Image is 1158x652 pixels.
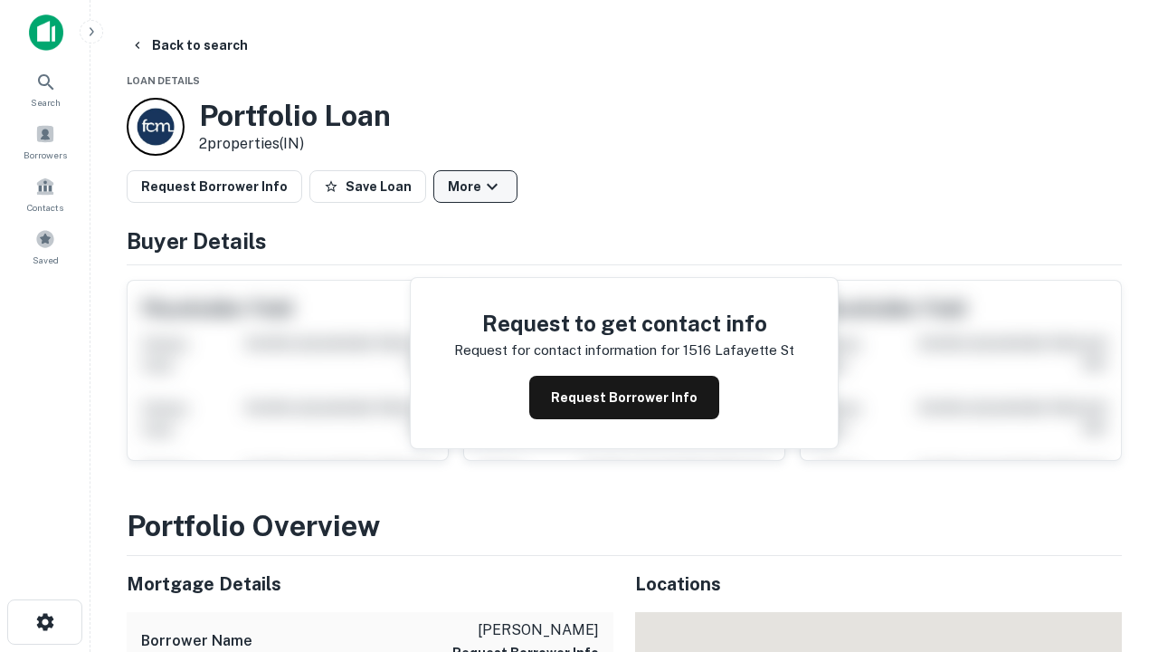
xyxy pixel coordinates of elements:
button: Back to search [123,29,255,62]
h4: Request to get contact info [454,307,794,340]
button: Request Borrower Info [127,170,302,203]
button: More [433,170,517,203]
h5: Locations [635,570,1122,598]
button: Request Borrower Info [529,376,719,419]
img: capitalize-icon.png [29,14,63,51]
span: Search [31,95,61,110]
p: 1516 lafayette st [683,340,794,361]
button: Save Loan [309,170,426,203]
p: Request for contact information for [454,340,679,361]
h5: Mortgage Details [127,570,613,598]
span: Borrowers [24,148,67,162]
span: Saved [33,253,59,267]
a: Saved [5,222,85,271]
a: Borrowers [5,117,85,166]
a: Search [5,64,85,113]
h6: Borrower Name [141,630,252,652]
h3: Portfolio Overview [127,504,1122,548]
h4: Buyer Details [127,225,1122,257]
a: Contacts [5,169,85,218]
p: 2 properties (IN) [199,133,391,155]
span: Loan Details [127,75,200,86]
h3: Portfolio Loan [199,99,391,133]
span: Contacts [27,200,63,215]
iframe: Chat Widget [1068,507,1158,594]
p: [PERSON_NAME] [452,619,599,641]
